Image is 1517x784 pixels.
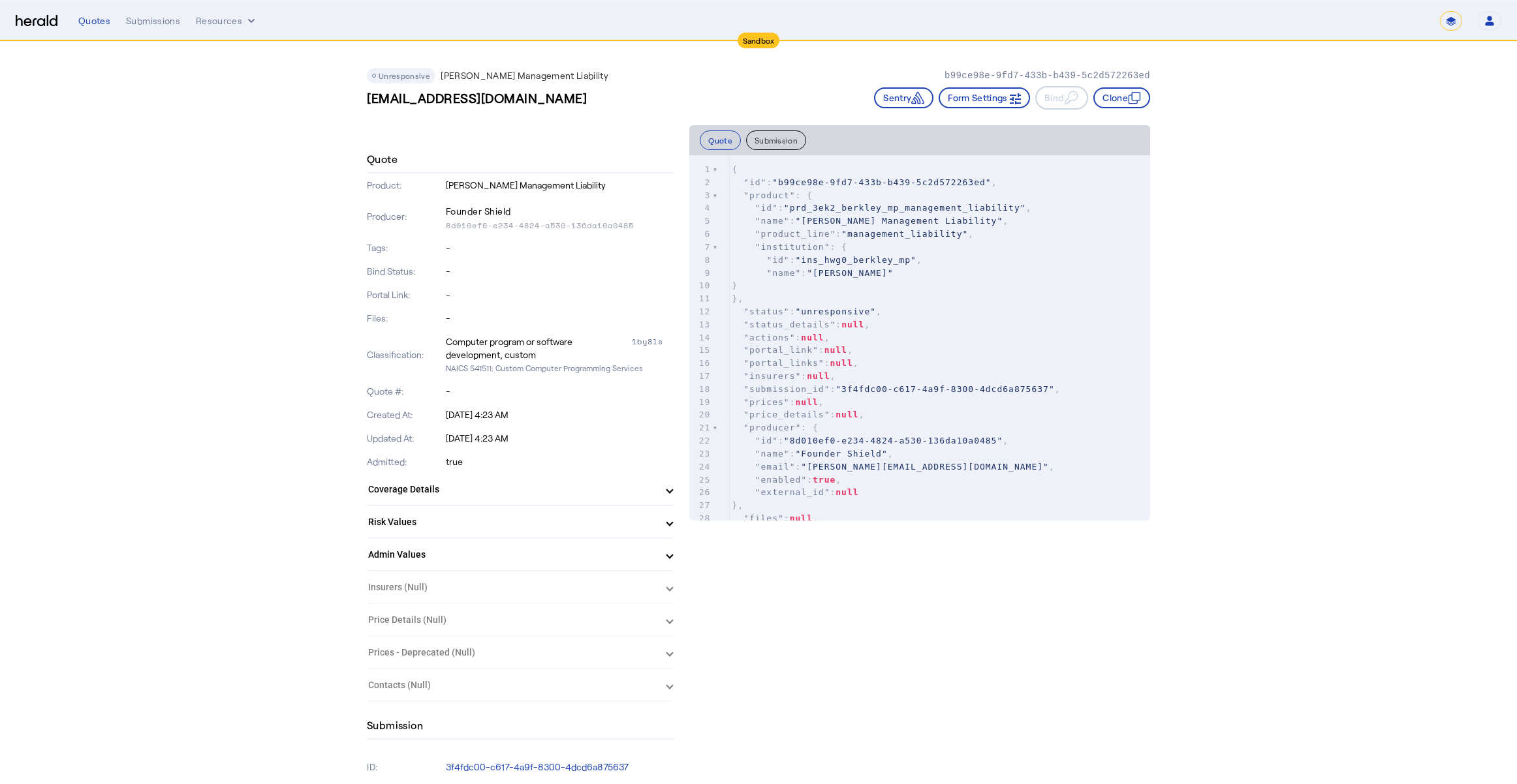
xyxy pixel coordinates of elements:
div: 22 [689,434,712,447]
div: 2 [689,176,712,189]
span: null [836,410,858,419]
span: "Founder Shield" [796,449,888,459]
div: 3 [689,189,712,202]
div: 21 [689,421,712,434]
span: "name" [755,449,790,459]
span: : , [732,358,858,368]
p: Bind Status: [367,265,443,278]
span: : , [732,371,836,381]
span: { [732,164,738,174]
p: Product: [367,179,443,192]
span: : , [732,475,841,485]
div: Quotes [78,14,110,27]
p: Quote #: [367,385,443,398]
span: "[PERSON_NAME]" [807,268,893,278]
span: } [732,280,738,290]
div: Computer program or software development, custom [446,335,630,361]
span: : , [732,513,819,523]
div: Sandbox [738,33,780,48]
span: "external_id" [755,487,830,497]
span: "[PERSON_NAME] Management Liability" [796,216,1003,226]
span: "management_liability" [841,229,968,239]
span: : , [732,436,1009,445]
span: : , [732,449,893,459]
div: 11 [689,292,712,305]
span: }, [732,294,743,303]
mat-panel-title: Coverage Details [368,483,657,496]
div: 16 [689,357,712,370]
div: 24 [689,460,712,474]
span: "unresponsive" [796,307,877,316]
span: "prices" [743,397,790,407]
span: "files" [743,513,784,523]
div: 18 [689,383,712,396]
span: null [830,358,852,368]
span: "name" [755,216,790,226]
span: "ins_hwg0_berkley_mp" [796,255,916,265]
span: "product_line" [755,229,836,239]
span: "status" [743,307,790,316]
span: "submission_id" [743,384,830,394]
span: null [796,397,819,407]
div: 28 [689,512,712,525]
p: Created At: [367,408,443,421]
span: null [807,371,830,381]
p: b99ce98e-9fd7-433b-b439-5c2d572263ed [945,69,1150,82]
span: "price_details" [743,410,830,419]
p: Producer: [367,210,443,223]
span: "producer" [743,423,801,432]
span: Unresponsive [379,71,430,80]
p: Updated At: [367,432,443,445]
div: Submissions [126,14,180,27]
div: 20 [689,408,712,421]
span: "insurers" [743,371,801,381]
span: "portal_link" [743,345,819,355]
span: true [813,475,836,485]
button: Bind [1035,86,1088,110]
div: 1 [689,163,712,176]
div: 6 [689,228,712,241]
span: "email" [755,462,796,472]
span: : { [732,423,819,432]
button: Form Settings [939,87,1030,108]
mat-expansion-panel-header: Admin Values [367,539,674,570]
span: "id" [755,203,778,213]
div: 10 [689,279,712,292]
p: 3f4fdc00-c617-4a9f-8300-4dcd6a875637 [446,761,674,774]
span: null [836,487,858,497]
span: "product" [743,190,795,200]
button: Clone [1093,87,1150,108]
span: null [841,320,864,329]
div: 5 [689,215,712,228]
span: "b99ce98e-9fd7-433b-b439-5c2d572263ed" [772,177,991,187]
span: "id" [743,177,766,187]
span: "prd_3ek2_berkley_mp_management_liability" [784,203,1026,213]
p: Classification: [367,348,443,361]
p: - [446,312,674,325]
span: : , [732,307,882,316]
div: 26 [689,486,712,499]
span: "portal_links" [743,358,824,368]
div: 4 [689,202,712,215]
span: : , [732,333,830,342]
p: [PERSON_NAME] Management Liability [446,179,674,192]
div: 25 [689,474,712,487]
span: "status_details" [743,320,836,329]
h4: Submission [367,717,423,733]
span: "8d010ef0-e234-4824-a530-136da10a0485" [784,436,1003,445]
button: Quote [700,130,741,150]
p: 8d010ef0-e234-4824-a530-136da10a0485 [446,220,674,231]
p: true [446,455,674,468]
div: 1by8ls [632,335,674,361]
p: Files: [367,312,443,325]
div: 9 [689,267,712,280]
p: Tags: [367,241,443,254]
p: - [446,265,674,278]
span: : , [732,216,1009,226]
p: - [446,241,674,254]
herald-code-block: quote [689,155,1150,520]
span: : , [732,345,852,355]
span: : { [732,242,847,252]
div: 15 [689,344,712,357]
div: 27 [689,499,712,512]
